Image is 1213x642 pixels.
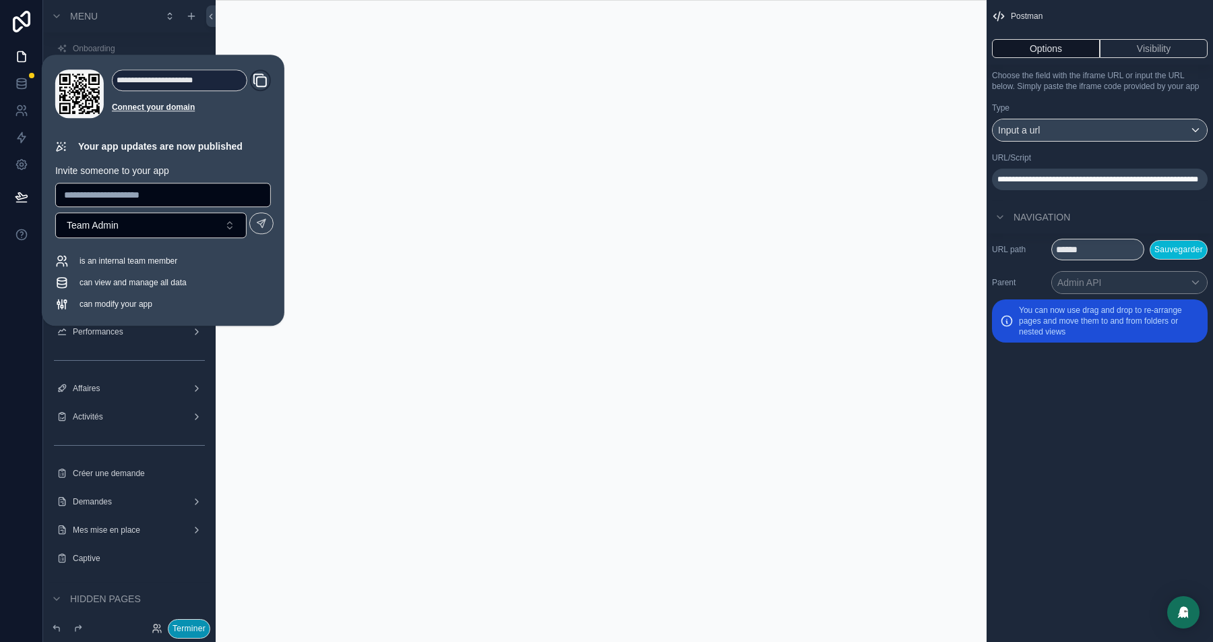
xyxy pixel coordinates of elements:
label: Performances [73,326,186,337]
span: Menu [70,9,98,23]
button: Sauvegarder [1150,240,1208,260]
label: Créer une demande [73,468,205,479]
label: Demandes [73,496,186,507]
p: Choose the field with the iframe URL or input the URL below. Simply paste the iframe code provide... [992,70,1208,92]
span: Admin API [1057,276,1101,289]
label: URL path [992,244,1046,255]
label: Mes mise en place [73,525,186,535]
p: You can now use drag and drop to re-arrange pages and move them to and from folders or nested views [1019,305,1200,337]
button: Terminer [168,619,210,639]
span: Hidden pages [70,592,141,606]
div: Open Intercom Messenger [1167,596,1200,629]
p: Your app updates are now published [78,140,243,153]
a: Connect your domain [112,102,271,113]
span: Input a url [998,123,1040,137]
label: Affaires [73,383,186,394]
label: Activités [73,411,186,422]
label: Captive [73,553,205,564]
div: Domain and Custom Link [112,69,271,118]
button: Admin API [1051,271,1208,294]
span: can view and manage all data [80,277,187,288]
button: Options [992,39,1100,58]
p: Invite someone to your app [55,164,271,177]
label: URL/Script [992,152,1031,163]
label: Type [992,103,1009,113]
button: Select Button [55,212,247,238]
div: scrollable content [992,169,1208,190]
span: Postman [1011,11,1043,22]
span: Navigation [1014,210,1070,224]
button: Visibility [1100,39,1208,58]
span: Team Admin [67,218,119,232]
label: Onboarding [73,43,205,54]
span: is an internal team member [80,256,177,266]
label: Parent [992,277,1046,288]
span: can modify your app [80,299,152,310]
button: Input a url [992,119,1208,142]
